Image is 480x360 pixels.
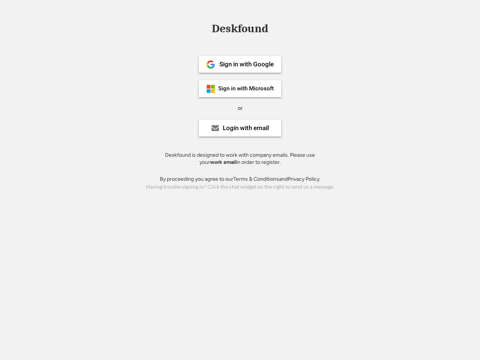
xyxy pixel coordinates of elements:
div: Deskfound [208,23,272,34]
a: Terms & Conditions [233,176,279,182]
div: Deskfound is designed to work with company emails. Please use your in order to register. [156,151,324,166]
div: or [238,105,243,112]
div: By proceeding you agree to our and [160,175,321,183]
img: ms-symbollockup_mssymbol_19.png [206,84,215,93]
a: Privacy Policy. [288,176,321,182]
img: 1024px-Google__G__Logo.svg.png [206,60,215,69]
div: Login with email [223,125,269,131]
strong: work email [210,159,236,165]
div: Sign in with Google [219,61,274,67]
div: Sign in with Microsoft [218,86,274,91]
